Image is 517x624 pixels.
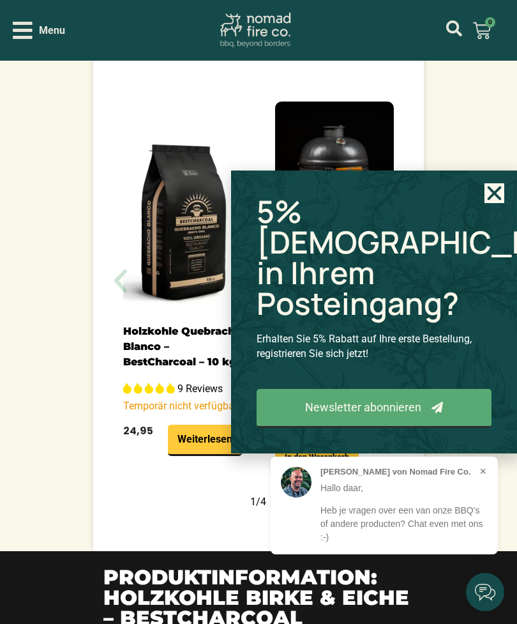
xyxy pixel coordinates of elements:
a: 0 [458,14,506,47]
h2: 5% [DEMOGRAPHIC_DATA] in Ihrem Posteingang? [257,196,491,319]
div: / [250,497,266,507]
a: Newsletter abonnieren [257,389,491,428]
span: 0 [485,17,495,27]
img: Nomad Fire Co [220,13,291,48]
span: 24,95 [123,423,153,438]
span: 1 [250,496,256,508]
iframe: belco-activator-frame [466,573,504,611]
a: Close [484,183,504,203]
div: Open/Close Menu [13,19,65,42]
p: Temporär nicht verfügbar [123,399,242,414]
iframe: belco-preview-frame [264,450,504,562]
span: 9 Reviews [177,383,223,395]
a: Lese mehr über „Holzkohle Quebracho Blanco - BestCharcoal - 10 kg“ [168,425,242,456]
span: 4 [260,496,266,508]
div: 1 / 5 [110,79,255,495]
p: Erhalten Sie 5% Rabatt auf Ihre erste Bestellung, registrieren Sie sich jetzt! [257,331,491,361]
img: Large kamado bbq - Grill Bill Pro 2 [275,101,394,305]
span: Menu [39,23,65,38]
span: Newsletter abonnieren [305,402,421,413]
a: mijn account [446,20,462,36]
span: 5.00 stars [123,383,177,395]
div: 2 / 5 [262,79,407,495]
div: Vorheriger Slide [105,266,136,296]
a: Holzkohle Quebracho Blanco – BestCharcoal – 10 kg [123,325,242,368]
